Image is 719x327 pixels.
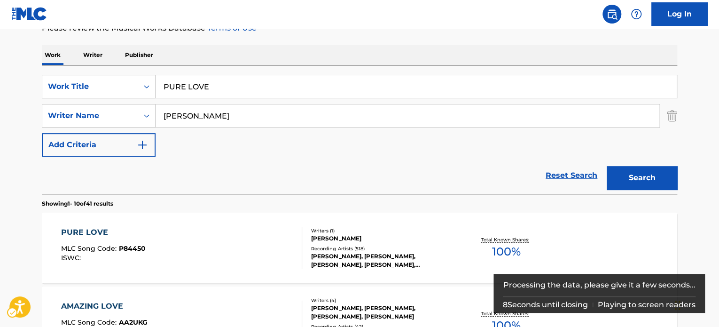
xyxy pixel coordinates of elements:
p: Please review the Musical Works Database [42,23,677,34]
div: PURE LOVE [61,227,146,238]
div: [PERSON_NAME] [311,234,453,243]
div: Writers ( 4 ) [311,297,453,304]
div: AMAZING LOVE [61,301,148,312]
span: 8 [503,300,508,309]
div: Writer Name [48,110,133,121]
img: help [631,8,642,20]
form: Search Form [42,75,677,194]
div: [PERSON_NAME], [PERSON_NAME], [PERSON_NAME], [PERSON_NAME], [PERSON_NAME] [311,252,453,269]
p: Total Known Shares: [481,310,531,317]
p: Showing 1 - 10 of 41 results [42,199,113,208]
span: P84450 [119,244,146,253]
input: Search... [156,104,659,127]
input: Search... [156,75,677,98]
img: MLC Logo [11,7,47,21]
p: Publisher [122,45,156,65]
div: [PERSON_NAME], [PERSON_NAME], [PERSON_NAME], [PERSON_NAME] [311,304,453,321]
a: Log In [651,2,708,26]
div: Writers ( 1 ) [311,227,453,234]
p: Work [42,45,63,65]
p: Total Known Shares: [481,236,531,243]
div: Recording Artists ( 518 ) [311,245,453,252]
span: AA2UKG [119,318,148,327]
p: Writer [80,45,105,65]
span: 100 % [492,243,520,260]
img: search [606,8,617,20]
a: PURE LOVEMLC Song Code:P84450ISWC:Writers (1)[PERSON_NAME]Recording Artists (518)[PERSON_NAME], [... [42,213,677,283]
button: Add Criteria [42,133,156,157]
img: Delete Criterion [667,104,677,128]
span: MLC Song Code : [61,244,119,253]
button: Search [607,166,677,190]
a: Reset Search [541,165,602,186]
span: MLC Song Code : [61,318,119,327]
img: 9d2ae6d4665cec9f34b9.svg [137,139,148,151]
span: ISWC : [61,254,83,262]
div: Work Title [48,81,133,92]
div: Processing the data, please give it a few seconds... [503,274,696,296]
